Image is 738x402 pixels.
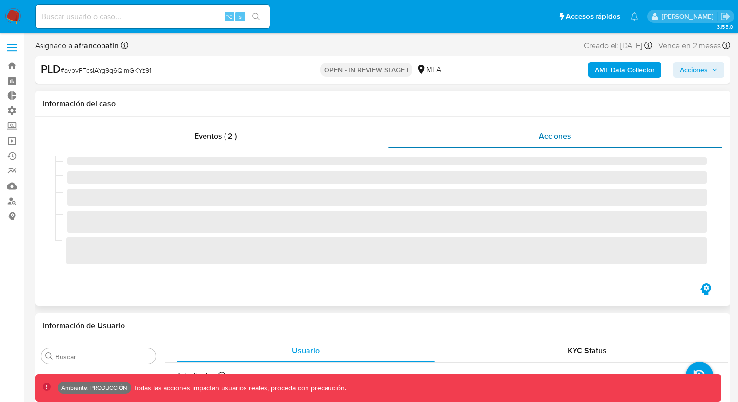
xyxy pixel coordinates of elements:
[588,62,661,78] button: AML Data Collector
[673,62,724,78] button: Acciones
[67,157,707,165] span: ‌
[566,11,620,21] span: Accesos rápidos
[35,41,119,51] span: Asignado a
[630,12,638,21] a: Notificaciones
[67,171,707,184] span: ‌
[61,386,127,390] p: Ambiente: PRODUCCIÓN
[680,62,708,78] span: Acciones
[43,99,722,108] h1: Información del caso
[595,62,655,78] b: AML Data Collector
[67,189,707,206] span: ‌
[41,61,61,77] b: PLD
[225,12,233,21] span: ⌥
[320,63,412,77] p: OPEN - IN REVIEW STAGE I
[36,10,270,23] input: Buscar usuario o caso...
[45,352,53,360] button: Buscar
[239,12,242,21] span: s
[658,41,721,51] span: Vence en 2 meses
[720,11,731,21] a: Salir
[67,211,707,233] span: ‌
[61,65,151,75] span: # avpvPFcsIAYg9q6QjmGKYz91
[654,39,656,52] span: -
[131,383,346,393] p: Todas las acciones impactan usuarios reales, proceda con precaución.
[72,40,119,51] b: afrancopatin
[194,130,237,142] span: Eventos ( 2 )
[43,321,125,331] h1: Información de Usuario
[292,345,320,356] span: Usuario
[55,352,152,361] input: Buscar
[568,345,607,356] span: KYC Status
[584,39,652,52] div: Creado el: [DATE]
[539,130,571,142] span: Acciones
[662,12,717,21] p: angelamaria.francopatino@mercadolibre.com.co
[246,10,266,23] button: search-icon
[416,64,441,75] div: MLA
[66,237,707,264] span: ‌
[177,371,215,380] p: Actualizado -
